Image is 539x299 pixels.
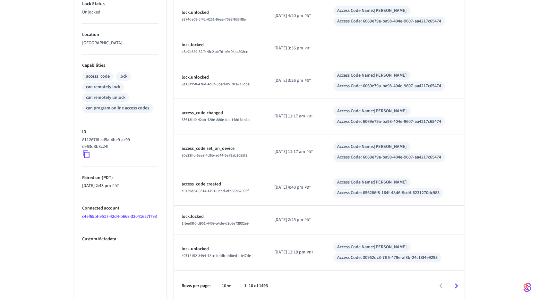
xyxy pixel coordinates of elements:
[182,213,259,220] p: lock.locked
[82,205,158,212] p: Connected account
[86,84,120,90] div: can remotely lock
[82,31,158,38] p: Location
[82,129,158,135] p: ID
[244,283,268,289] p: 1–10 of 1493
[119,73,127,80] div: lock
[337,108,407,115] div: Access Code Name: [PERSON_NAME]
[218,281,234,291] div: 10
[449,278,464,294] button: Go to next page
[182,42,259,48] p: lock.locked
[307,250,313,255] span: PDT
[274,77,303,84] span: [DATE] 3:26 pm
[82,183,119,189] div: America/Vancouver
[82,213,157,220] a: c4ef65bf-9517-42d4-b663-320416a7f793
[82,9,158,16] p: Unlocked
[86,105,149,112] div: can program online access codes
[274,45,303,52] span: [DATE] 3:36 pm
[304,217,311,223] span: PDT
[274,217,303,223] span: [DATE] 2:25 pm
[82,40,158,47] p: [GEOGRAPHIC_DATA]
[274,45,311,52] div: America/Vancouver
[337,179,407,186] div: Access Code Name: [PERSON_NAME]
[337,18,441,25] div: Access Code: 6069e79a-ba98-404e-9607-aa4217c65474
[82,236,158,243] p: Custom Metadata
[274,217,311,223] div: America/Vancouver
[82,62,158,69] p: Capabilities
[274,249,313,256] div: America/Vancouver
[337,143,407,150] div: Access Code Name: [PERSON_NAME]
[82,175,158,181] p: Paired on
[274,149,313,155] div: America/Vancouver
[100,175,113,181] span: ( PDT )
[82,1,158,7] p: Lock Status
[274,249,305,256] span: [DATE] 12:19 pm
[86,94,125,101] div: can remotely unlock
[274,113,313,120] div: America/Vancouver
[182,253,251,259] span: 49712152-3494-421c-bddb-dd8ed11847de
[182,221,249,226] span: 1fbed9f0-d951-4409-a4de-d2c6e73932e9
[337,72,407,79] div: Access Code Name: [PERSON_NAME]
[182,246,259,252] p: lock.unlocked
[337,7,407,14] div: Access Code Name: [PERSON_NAME]
[182,181,259,188] p: access_code.created
[182,117,250,123] span: 35613fd0-42ab-428e-886e-dcc148d4db1a
[337,190,440,196] div: Access Code: 656286f8-164f-48d6-9cd4-6231270dc983
[274,77,311,84] div: America/Vancouver
[182,17,246,22] span: 8374de09-5f42-4251-9eaa-7588f633ff8a
[337,83,441,90] div: Access Code: 6069e79a-ba98-404e-9607-aa4217c65474
[112,183,119,189] span: PDT
[182,153,247,158] span: 30e23ffc-6ea8-4d6b-ad44-6e79ab2085f3
[182,110,259,116] p: access_code.changed
[182,74,259,81] p: lock.unlocked
[304,78,311,84] span: PDT
[82,183,111,189] span: [DATE] 2:43 pm
[337,244,407,251] div: Access Code Name: [PERSON_NAME]
[182,188,249,194] span: c0739d64-9514-4791-9cbd-efb65b62095f
[306,149,313,155] span: PDT
[86,73,110,80] div: access_code
[182,145,259,152] p: access_code.set_on_device
[182,283,211,289] p: Rows per page:
[337,154,441,161] div: Access Code: 6069e79a-ba98-404e-9607-aa4217c65474
[337,254,438,261] div: Access Code: 30952dc3-7ff5-479e-af3b-24c13f4e9293
[274,184,311,191] div: America/Vancouver
[337,118,441,125] div: Access Code: 6069e79a-ba98-404e-9607-aa4217c65474
[182,81,250,87] span: 8e13a950-426d-4c6a-8bad-0519ca713cba
[306,114,313,119] span: PDT
[274,13,311,19] div: America/Vancouver
[82,137,156,150] p: 811267f8-cd5a-4be9-ac99-e963d3b8c24f
[304,185,311,191] span: PDT
[304,13,311,19] span: PDT
[182,9,259,16] p: lock.unlocked
[304,46,311,51] span: PDT
[274,13,303,19] span: [DATE] 4:20 pm
[274,113,305,120] span: [DATE] 11:17 am
[524,282,531,293] img: SeamLogoGradient.69752ec5.svg
[274,184,303,191] span: [DATE] 4:48 pm
[274,149,305,155] span: [DATE] 11:17 am
[182,49,248,55] span: c5a9b629-32f9-4fc2-ae7d-b9c04ae808cc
